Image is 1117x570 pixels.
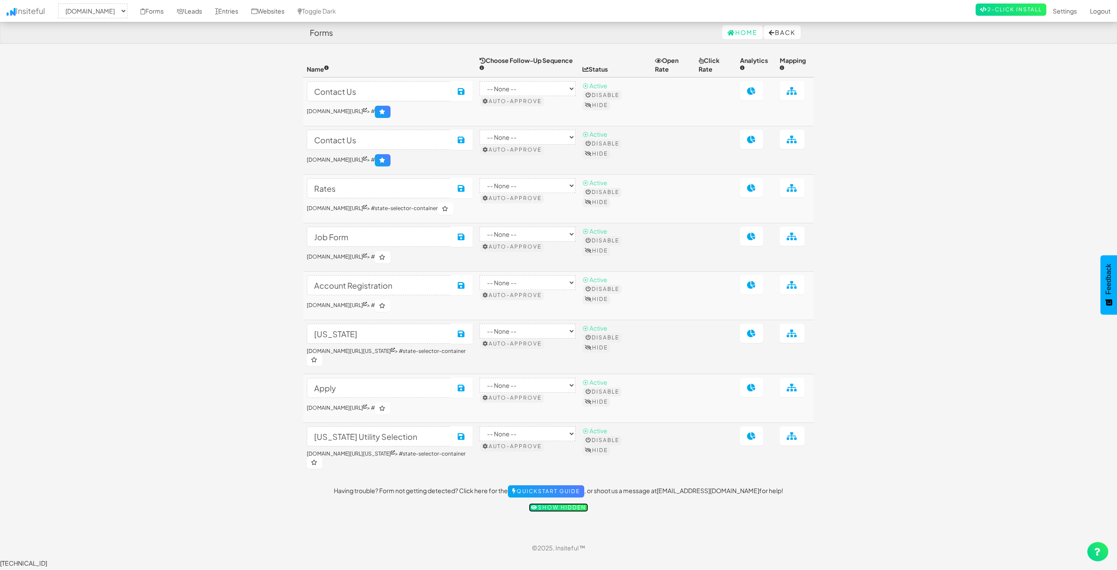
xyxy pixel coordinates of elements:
input: Nickname your form (internal use only) [307,426,451,446]
button: Auto-approve [480,442,544,451]
button: Auto-approve [480,339,544,348]
span: ⦿ Active [582,227,607,235]
button: Disable [583,285,621,294]
button: Disable [583,236,621,245]
button: Disable [583,91,621,100]
a: [DOMAIN_NAME][URL] [307,302,367,308]
th: Status [579,52,651,77]
a: Show hidden [529,503,588,512]
h6: > # [307,402,473,415]
a: [DOMAIN_NAME][URL][US_STATE] [307,348,395,354]
button: Hide [582,246,610,255]
button: Hide [582,343,610,352]
span: ⦿ Active [582,427,607,435]
span: Feedback [1105,264,1113,294]
h6: > # [307,154,473,166]
h6: > # [307,251,473,263]
input: Nickname your form (internal use only) [307,227,451,247]
button: Hide [582,446,610,455]
h6: > # [307,106,473,118]
span: Analytics [740,56,768,73]
th: Click Rate [695,52,737,77]
a: [DOMAIN_NAME][URL] [307,108,367,114]
h6: > # [307,300,473,312]
span: ⦿ Active [582,324,607,332]
button: Hide [582,397,610,406]
a: [DOMAIN_NAME][URL] [307,404,367,411]
input: Nickname your form (internal use only) [307,81,451,101]
span: ⦿ Active [582,276,607,283]
th: Open Rate [651,52,696,77]
button: Back [764,25,801,39]
p: Having trouble? Form not getting detected? Click here for the , or shoot us a message at for help! [303,485,814,497]
a: Quickstart Guide [508,485,584,497]
h6: > #state-selector-container [307,203,473,215]
span: ⦿ Active [582,82,607,90]
a: [DOMAIN_NAME][URL] [307,205,367,211]
input: Nickname your form (internal use only) [307,275,451,295]
button: Auto-approve [480,242,544,251]
a: [DOMAIN_NAME][URL][US_STATE] [307,450,395,457]
button: Disable [583,188,621,197]
button: Hide [582,101,610,110]
span: Mapping [780,56,806,73]
input: Nickname your form (internal use only) [307,130,451,150]
span: Name [307,65,329,73]
button: Auto-approve [480,145,544,154]
button: Disable [583,139,621,148]
button: Feedback - Show survey [1100,255,1117,314]
h6: > #state-selector-container [307,348,473,366]
button: Auto-approve [480,394,544,402]
input: Nickname your form (internal use only) [307,378,451,398]
a: Home [722,25,763,39]
button: Hide [582,198,610,207]
h4: Forms [310,28,333,37]
span: ⦿ Active [582,130,607,138]
span: ⦿ Active [582,179,607,187]
button: Disable [583,436,621,445]
button: Disable [583,333,621,342]
img: icon.png [7,8,16,16]
a: [DOMAIN_NAME][URL] [307,156,367,163]
button: Hide [582,295,610,304]
a: 2-Click Install [976,3,1046,16]
input: Nickname your form (internal use only) [307,324,451,344]
a: [EMAIL_ADDRESS][DOMAIN_NAME] [657,487,759,494]
span: ⦿ Active [582,378,607,386]
span: Choose Follow-Up Sequence [480,56,573,73]
input: Nickname your form (internal use only) [307,178,451,198]
button: Hide [582,149,610,158]
a: [DOMAIN_NAME][URL] [307,253,367,260]
button: Disable [583,387,621,396]
button: Auto-approve [480,97,544,106]
button: Auto-approve [480,291,544,300]
h6: > #state-selector-container [307,451,473,469]
button: Auto-approve [480,194,544,203]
